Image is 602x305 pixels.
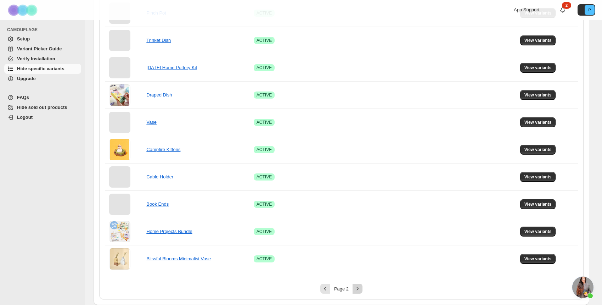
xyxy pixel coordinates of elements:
[257,201,272,207] span: ACTIVE
[524,38,552,43] span: View variants
[520,199,556,209] button: View variants
[588,8,591,12] text: P
[4,93,81,102] a: FAQs
[4,102,81,112] a: Hide sold out products
[559,6,566,13] a: 2
[17,95,29,100] span: FAQs
[17,46,62,51] span: Variant Picker Guide
[520,117,556,127] button: View variants
[524,147,552,152] span: View variants
[105,284,578,294] nav: Pagination
[520,90,556,100] button: View variants
[7,27,81,33] span: CAMOUFLAGE
[146,92,172,98] a: Draped Dish
[110,139,129,160] img: Campfire Kittens
[520,227,556,237] button: View variants
[17,66,64,71] span: Hide specific variants
[585,5,595,15] span: Avatar with initials P
[4,74,81,84] a: Upgrade
[146,256,211,261] a: Blissful Blooms Minimalist Vase
[524,201,552,207] span: View variants
[146,120,157,125] a: Vase
[334,286,349,292] span: Page 2
[146,229,192,234] a: Home Projects Bundle
[524,120,552,125] span: View variants
[257,147,272,152] span: ACTIVE
[524,174,552,180] span: View variants
[146,65,197,70] a: [DATE] Home Pottery Kit
[110,248,129,270] img: Blissful Blooms Minimalist Vase
[257,229,272,234] span: ACTIVE
[146,174,173,179] a: Cable Holder
[17,56,55,61] span: Verify Installation
[257,256,272,262] span: ACTIVE
[524,229,552,234] span: View variants
[520,63,556,73] button: View variants
[353,284,362,294] button: Next
[4,34,81,44] a: Setup
[578,4,595,16] button: Avatar with initials P
[146,147,180,152] a: Campfire Kittens
[17,105,67,110] span: Hide sold out products
[257,92,272,98] span: ACTIVE
[4,44,81,54] a: Variant Picker Guide
[524,256,552,262] span: View variants
[110,84,129,106] img: Draped Dish
[514,7,539,12] span: App Support
[320,284,330,294] button: Previous
[257,38,272,43] span: ACTIVE
[257,120,272,125] span: ACTIVE
[17,115,33,120] span: Logout
[257,174,272,180] span: ACTIVE
[110,221,129,242] img: Home Projects Bundle
[520,35,556,45] button: View variants
[562,2,571,9] div: 2
[520,172,556,182] button: View variants
[257,65,272,71] span: ACTIVE
[4,64,81,74] a: Hide specific variants
[524,92,552,98] span: View variants
[4,112,81,122] a: Logout
[4,54,81,64] a: Verify Installation
[6,0,41,20] img: Camouflage
[17,36,30,41] span: Setup
[17,76,36,81] span: Upgrade
[524,65,552,71] span: View variants
[520,145,556,155] button: View variants
[520,254,556,264] button: View variants
[572,277,593,298] div: Open chat
[146,38,171,43] a: Trinket Dish
[146,201,169,207] a: Book Ends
